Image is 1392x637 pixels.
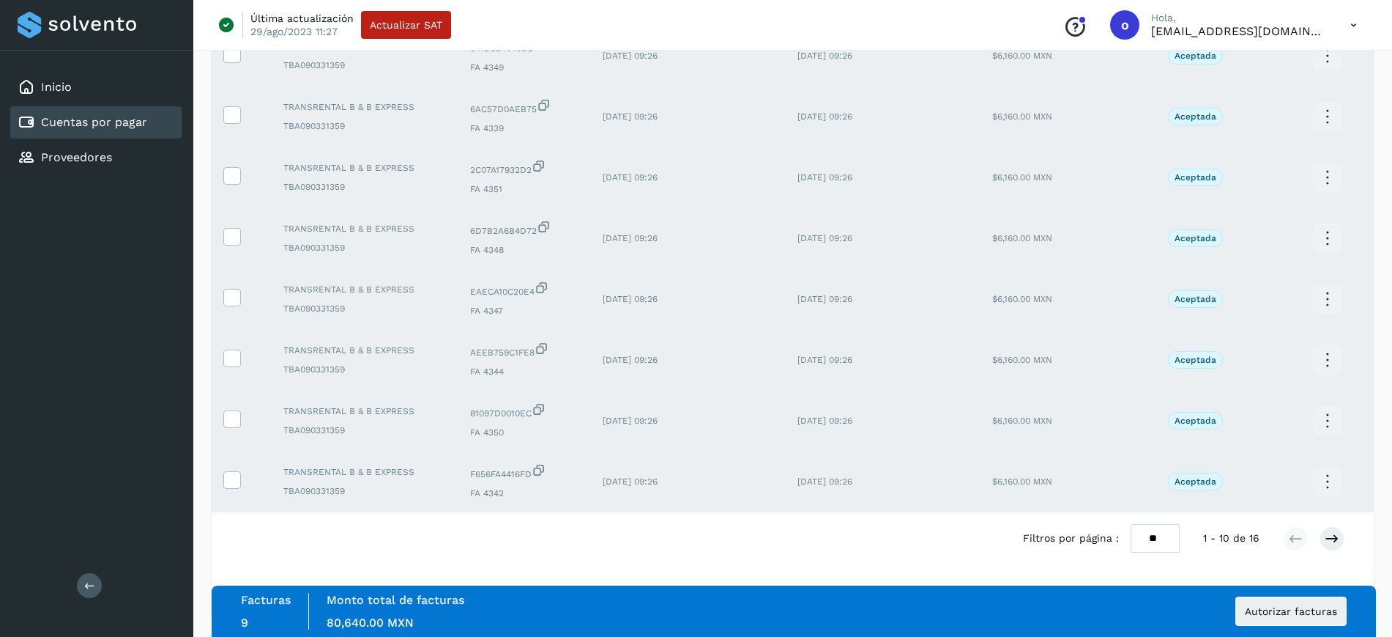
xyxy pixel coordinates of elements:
[1175,233,1216,243] p: Aceptada
[992,416,1052,426] span: $6,160.00 MXN
[283,180,447,194] span: TBA090331359
[1023,531,1119,546] span: Filtros por página :
[1175,172,1216,183] p: Aceptada
[992,111,1052,122] span: $6,160.00 MXN
[470,159,579,177] span: 2C07A17932D2
[283,283,447,296] span: TRANSRENTAL B & B EXPRESS
[797,172,852,183] span: [DATE] 09:26
[283,424,447,437] span: TBA090331359
[1175,355,1216,365] p: Aceptada
[797,476,852,487] span: [DATE] 09:26
[603,111,658,122] span: [DATE] 09:26
[1245,606,1337,616] span: Autorizar facturas
[470,487,579,500] span: FA 4342
[250,12,354,25] p: Última actualización
[283,119,447,133] span: TBA090331359
[1175,416,1216,426] p: Aceptada
[1235,597,1347,626] button: Autorizar facturas
[1175,294,1216,304] p: Aceptada
[992,355,1052,365] span: $6,160.00 MXN
[603,51,658,61] span: [DATE] 09:26
[1175,51,1216,61] p: Aceptada
[283,59,447,72] span: TBA090331359
[797,355,852,365] span: [DATE] 09:26
[41,115,147,129] a: Cuentas por pagar
[470,243,579,257] span: FA 4348
[797,51,852,61] span: [DATE] 09:26
[470,365,579,378] span: FA 4344
[470,61,579,74] span: FA 4349
[1175,111,1216,122] p: Aceptada
[992,172,1052,183] span: $6,160.00 MXN
[1203,531,1259,546] span: 1 - 10 de 16
[603,355,658,365] span: [DATE] 09:26
[992,476,1052,487] span: $6,160.00 MXN
[283,100,447,114] span: TRANSRENTAL B & B EXPRESS
[992,51,1052,61] span: $6,160.00 MXN
[283,405,447,418] span: TRANSRENTAL B & B EXPRESS
[470,402,579,420] span: 81097D0010EC
[10,141,182,174] div: Proveedores
[241,593,291,607] label: Facturas
[41,80,72,94] a: Inicio
[370,20,442,30] span: Actualizar SAT
[41,150,112,164] a: Proveedores
[470,220,579,238] span: 6D7B2A6B4D72
[283,363,447,376] span: TBA090331359
[250,25,338,38] p: 29/ago/2023 11:27
[283,302,447,315] span: TBA090331359
[327,593,464,607] label: Monto total de facturas
[283,465,447,479] span: TRANSRENTAL B & B EXPRESS
[797,294,852,304] span: [DATE] 09:26
[603,416,658,426] span: [DATE] 09:26
[283,344,447,357] span: TRANSRENTAL B & B EXPRESS
[603,476,658,487] span: [DATE] 09:26
[470,463,579,481] span: F656FA4416FD
[1151,12,1327,24] p: Hola,
[797,111,852,122] span: [DATE] 09:26
[470,304,579,317] span: FA 4347
[283,161,447,174] span: TRANSRENTAL B & B EXPRESS
[603,233,658,243] span: [DATE] 09:26
[1151,24,1327,38] p: orlando@rfllogistics.com.mx
[327,616,414,630] span: 80,640.00 MXN
[283,241,447,254] span: TBA090331359
[1175,476,1216,487] p: Aceptada
[603,172,658,183] span: [DATE] 09:26
[241,616,248,630] span: 9
[470,183,579,196] span: FA 4351
[470,281,579,298] span: EAECA10C20E4
[283,485,447,498] span: TBA090331359
[470,122,579,135] span: FA 4339
[797,233,852,243] span: [DATE] 09:26
[470,426,579,439] span: FA 4350
[470,342,579,359] span: AEEB759C1FE8
[797,416,852,426] span: [DATE] 09:26
[992,233,1052,243] span: $6,160.00 MXN
[361,11,451,39] button: Actualizar SAT
[283,222,447,235] span: TRANSRENTAL B & B EXPRESS
[603,294,658,304] span: [DATE] 09:26
[992,294,1052,304] span: $6,160.00 MXN
[10,71,182,103] div: Inicio
[470,98,579,116] span: 6AC57D0AEB75
[10,106,182,139] div: Cuentas por pagar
